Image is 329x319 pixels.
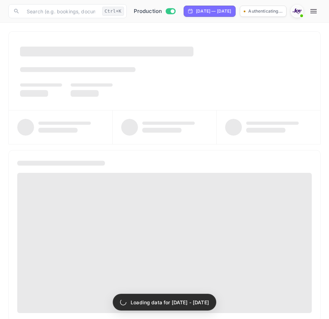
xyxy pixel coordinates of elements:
[291,6,303,17] img: With Joy
[184,6,236,17] div: Click to change the date range period
[196,8,231,14] div: [DATE] — [DATE]
[102,7,124,16] div: Ctrl+K
[134,7,162,15] span: Production
[131,7,178,15] div: Switch to Sandbox mode
[248,8,283,14] p: Authenticating...
[22,4,99,18] input: Search (e.g. bookings, documentation)
[131,299,209,306] p: Loading data for [DATE] - [DATE]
